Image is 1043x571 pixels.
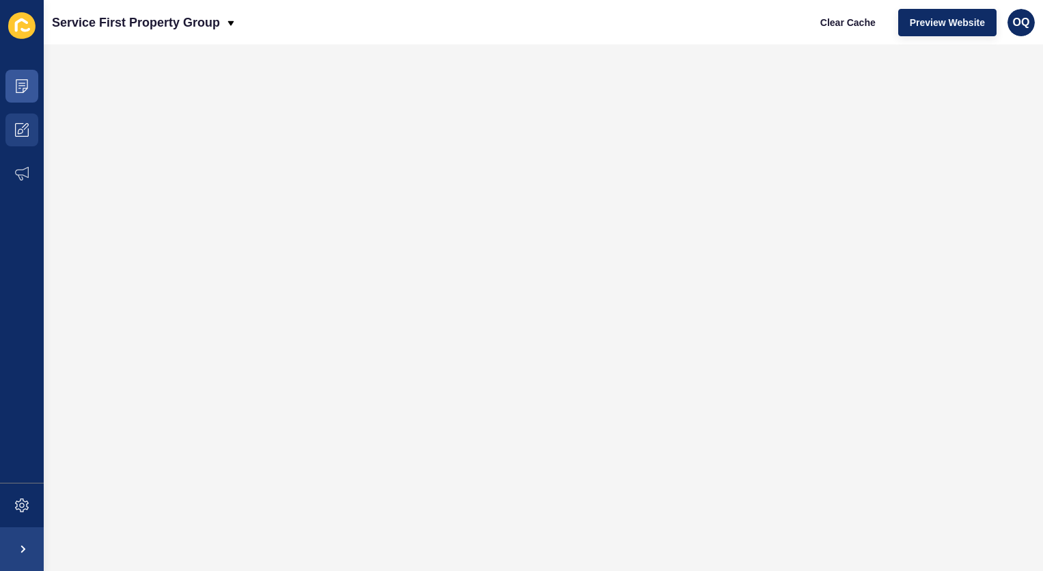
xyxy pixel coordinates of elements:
[820,16,876,29] span: Clear Cache
[1013,16,1030,29] span: OQ
[52,5,220,40] p: Service First Property Group
[809,9,887,36] button: Clear Cache
[898,9,997,36] button: Preview Website
[910,16,985,29] span: Preview Website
